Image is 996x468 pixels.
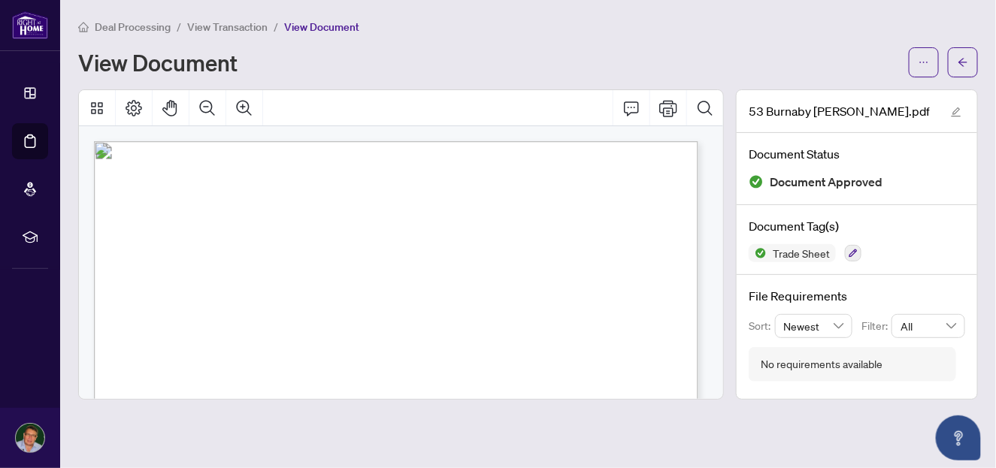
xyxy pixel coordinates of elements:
img: logo [12,11,48,39]
h4: Document Tag(s) [749,217,965,235]
span: edit [951,107,961,117]
span: All [901,315,956,337]
div: No requirements available [761,356,882,373]
li: / [177,18,181,35]
h4: Document Status [749,145,965,163]
span: Deal Processing [95,20,171,34]
span: home [78,22,89,32]
span: View Transaction [187,20,268,34]
h1: View Document [78,50,238,74]
span: View Document [284,20,359,34]
img: Profile Icon [16,424,44,452]
span: 53 Burnaby [PERSON_NAME].pdf [749,102,930,120]
span: Trade Sheet [767,248,836,258]
img: Status Icon [749,244,767,262]
span: Newest [784,315,844,337]
span: Document Approved [770,172,882,192]
img: Document Status [749,174,764,189]
span: ellipsis [919,57,929,68]
span: arrow-left [958,57,968,68]
h4: File Requirements [749,287,965,305]
p: Sort: [749,318,775,334]
li: / [274,18,278,35]
button: Open asap [936,415,981,460]
p: Filter: [861,318,892,334]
